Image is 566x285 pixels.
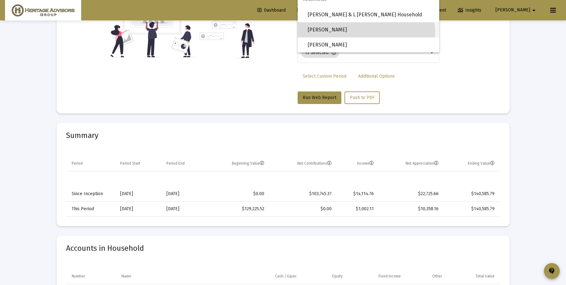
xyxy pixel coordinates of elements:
td: Column Number [66,269,117,284]
div: [DATE] [166,191,201,197]
div: [DATE] [120,206,158,212]
a: Insights [453,4,486,17]
div: Income [357,161,374,166]
div: Total Value [475,274,495,279]
button: Push to PDF [345,91,380,104]
div: Period End [166,161,185,166]
a: Revenue [292,4,326,17]
td: $1,002.11 [336,201,378,216]
div: Data grid [66,141,500,217]
div: Net Contributions [297,161,332,166]
td: $0.00 [269,201,336,216]
span: Dashboard [257,8,286,13]
td: Column Name [117,269,244,284]
span: [PERSON_NAME] [308,37,434,52]
div: Period [72,161,83,166]
td: Column Period End [162,156,206,171]
td: Column Cash / Equiv. [244,269,302,284]
td: Column Ending Value [443,156,500,171]
td: Since Inception [66,186,116,201]
td: Column Other [405,269,446,284]
button: [PERSON_NAME] [488,4,545,16]
td: Column Net Appreciation [378,156,443,171]
td: $129,225.52 [206,201,269,216]
td: $14,114.76 [336,186,378,201]
td: Column Beginning Value [206,156,269,171]
span: Select Custom Period [303,74,346,79]
span: Run Web Report [303,95,336,100]
mat-icon: contact_support [548,267,556,275]
img: Dashboard [10,4,76,17]
mat-icon: cancel [331,50,337,56]
span: Push to PDF [350,95,374,100]
div: [DATE] [120,191,158,197]
mat-chip: 13 Selected [301,48,339,58]
td: $140,585.79 [443,201,500,216]
div: Beginning Value [232,161,264,166]
td: Column Total Value [446,269,500,284]
td: Column Equity [302,269,347,284]
td: Column Period [66,156,116,171]
td: $0.00 [206,186,269,201]
div: Number [72,274,85,279]
mat-icon: arrow_drop_down [429,49,436,57]
span: Revenue [297,8,321,13]
div: Name [121,274,131,279]
div: [DATE] [166,206,201,212]
mat-card-title: Summary [66,132,500,139]
mat-icon: arrow_drop_down [530,4,538,17]
td: Column Income [336,156,378,171]
div: Net Appreciation [406,161,439,166]
td: $22,725.66 [378,186,443,201]
div: Equity [332,274,343,279]
div: Fixed Income [378,274,401,279]
div: Other [432,274,442,279]
td: Column Period Start [116,156,162,171]
div: Ending Value [468,161,495,166]
span: Insights [458,8,481,13]
td: $10,358.16 [378,201,443,216]
span: [PERSON_NAME] [308,22,434,37]
td: This Period [66,201,116,216]
span: [PERSON_NAME] & L [PERSON_NAME] Household [308,7,434,22]
button: Run Web Report [298,91,341,104]
mat-card-title: Accounts in Household [66,245,500,251]
td: $140,585.79 [443,186,500,201]
td: Column Net Contributions [269,156,336,171]
td: $103,745.37 [269,186,336,201]
a: Dashboard [252,4,291,17]
span: [PERSON_NAME] [496,8,530,13]
span: Additional Options [358,74,395,79]
td: Column Fixed Income [347,269,405,284]
div: Cash / Equiv. [275,274,297,279]
div: Period Start [120,161,140,166]
mat-chip-list: Selection [301,47,429,59]
img: reporting-alt [199,10,255,58]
